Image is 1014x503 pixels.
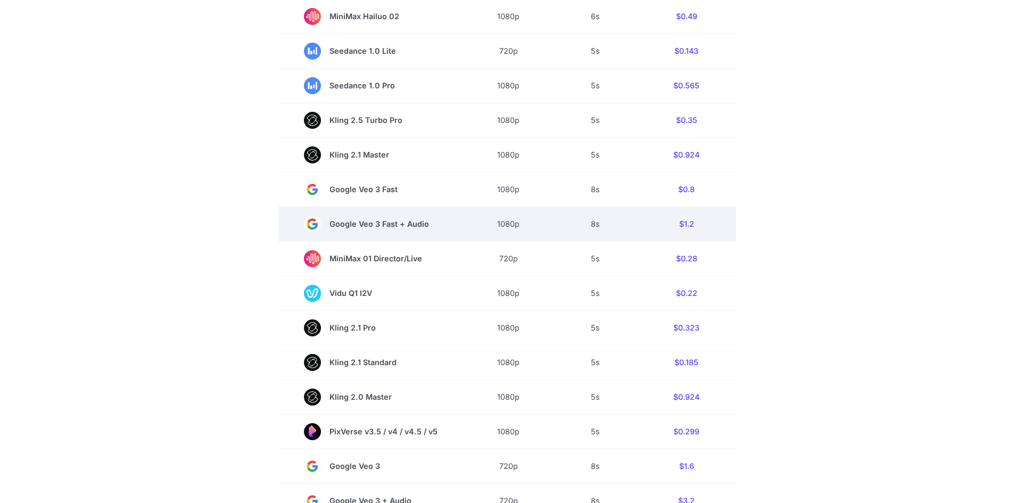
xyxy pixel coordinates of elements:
td: $0.35 [637,103,736,137]
td: 5s [554,34,637,68]
td: 1080p [463,380,554,414]
span: Seedance 1.0 Lite [304,43,438,60]
td: $1.2 [637,207,736,241]
td: 720p [463,34,554,68]
td: 8s [554,172,637,207]
span: Seedance 1.0 Pro [304,77,438,94]
span: MiniMax 01 Director/Live [304,250,438,267]
span: Kling 2.0 Master [304,389,438,406]
span: Google Veo 3 [304,458,438,475]
td: 1080p [463,68,554,103]
td: $0.8 [637,172,736,207]
td: 1080p [463,276,554,310]
td: $0.924 [637,380,736,414]
td: 1080p [463,310,554,345]
span: Kling 2.5 Turbo Pro [304,112,438,129]
td: $0.185 [637,345,736,380]
td: 5s [554,241,637,276]
td: 1080p [463,172,554,207]
td: $0.323 [637,310,736,345]
span: Google Veo 3 Fast [304,181,438,198]
td: 5s [554,414,637,449]
td: 1080p [463,414,554,449]
td: 1080p [463,103,554,137]
td: 720p [463,241,554,276]
td: 5s [554,68,637,103]
td: 5s [554,380,637,414]
td: 5s [554,345,637,380]
td: 5s [554,310,637,345]
td: $1.6 [637,449,736,483]
td: 1080p [463,345,554,380]
td: $0.22 [637,276,736,310]
td: $0.565 [637,68,736,103]
td: 720p [463,449,554,483]
td: 5s [554,137,637,172]
span: Kling 2.1 Pro [304,319,438,336]
td: 8s [554,449,637,483]
td: 1080p [463,137,554,172]
td: 5s [554,103,637,137]
span: Kling 2.1 Master [304,146,438,163]
td: 5s [554,276,637,310]
span: MiniMax Hailuo 02 [304,8,438,25]
span: Kling 2.1 Standard [304,354,438,371]
td: $0.143 [637,34,736,68]
span: PixVerse v3.5 / v4 / v4.5 / v5 [304,423,438,440]
td: $0.299 [637,414,736,449]
td: 8s [554,207,637,241]
span: Google Veo 3 Fast + Audio [304,216,438,233]
td: $0.28 [637,241,736,276]
td: 1080p [463,207,554,241]
td: $0.924 [637,137,736,172]
span: Vidu Q1 I2V [304,285,438,302]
